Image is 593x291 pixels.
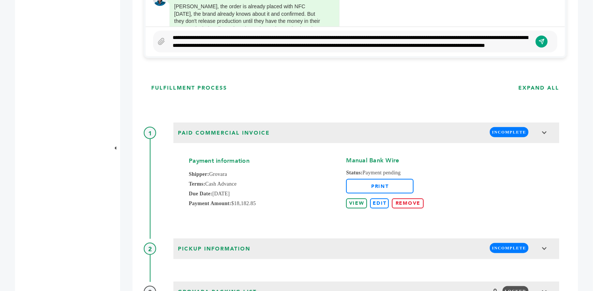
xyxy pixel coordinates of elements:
strong: Payment Amount: [189,201,231,206]
h3: EXPAND ALL [518,84,559,92]
span: INCOMPLETE [490,127,528,137]
span: $18,182.85 [189,199,306,208]
span: INCOMPLETE [490,243,528,253]
a: REMOVE [392,198,424,208]
span: [DATE] [189,189,306,198]
h4: Payment information [189,151,306,169]
a: VIEW [346,198,367,208]
span: Pickup Information [176,243,253,255]
div: [PERSON_NAME], the order is already placed with NFC [DATE], the brand already knows about it and ... [174,3,324,54]
strong: Terms: [189,181,205,187]
strong: Status: [346,170,363,175]
h4: Manual Bank Wire [346,151,463,168]
strong: Due Date: [189,191,212,196]
a: Print [346,179,414,193]
span: Payment pending [346,168,463,177]
h3: FULFILLMENT PROCESS [151,84,227,92]
span: Paid Commercial Invoice [176,127,272,139]
label: EDIT [370,198,389,208]
span: Grovara [189,170,306,178]
strong: Shipper: [189,171,209,177]
span: Cash Advance [189,180,306,188]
